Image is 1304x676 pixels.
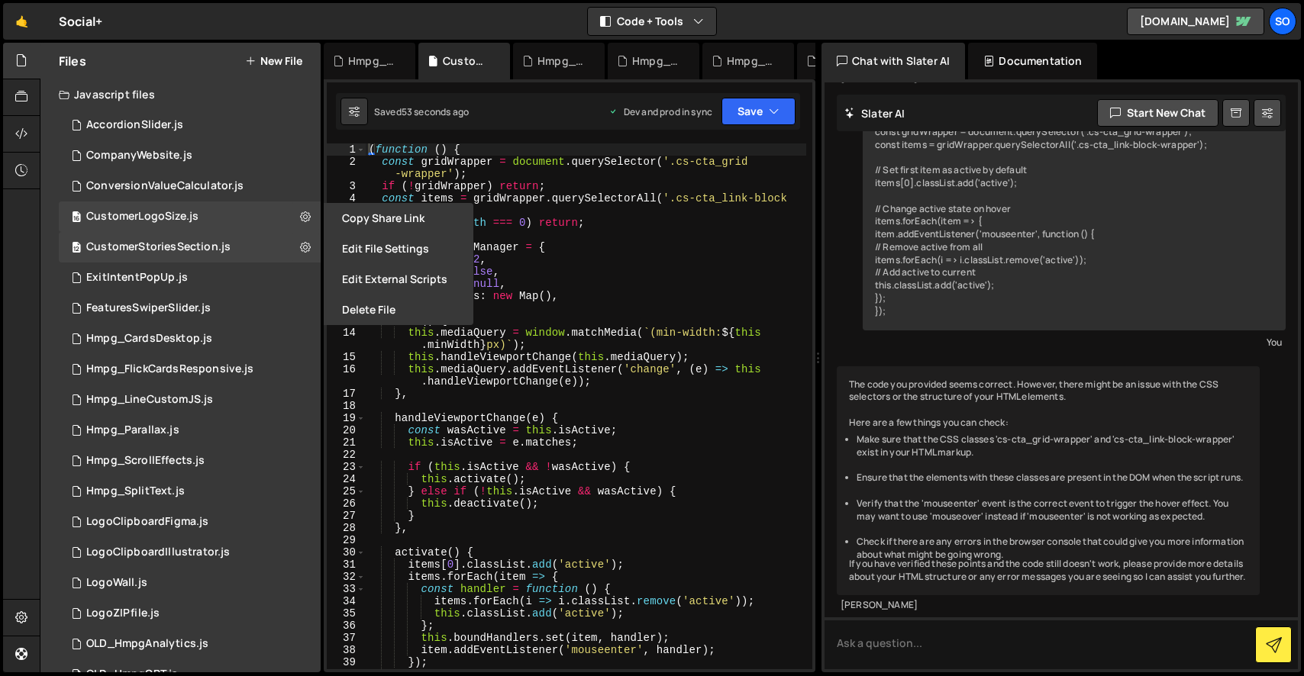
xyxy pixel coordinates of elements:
[327,656,366,668] div: 39
[86,393,213,407] div: Hmpg_LineCustomJS.js
[59,262,321,293] div: 15116/40766.js
[59,110,321,140] div: 15116/41115.js
[327,351,366,363] div: 15
[327,534,366,546] div: 29
[327,571,366,583] div: 32
[841,599,1256,612] div: [PERSON_NAME]
[59,629,321,659] div: 15116/40702.js
[968,43,1097,79] div: Documentation
[59,324,321,354] div: 15116/47106.js
[59,140,321,171] div: 15116/40349.js
[86,118,183,132] div: AccordionSlider.js
[537,53,586,69] div: Hmpg_Parallax.js
[59,476,321,507] div: 15116/47767.js
[86,179,244,193] div: ConversionValueCalculator.js
[327,436,366,449] div: 21
[327,473,366,485] div: 24
[86,210,199,224] div: CustomerLogoSize.js
[59,568,321,598] div: 15116/46100.js
[327,607,366,620] div: 35
[59,598,321,629] div: 15116/47009.js
[402,105,469,118] div: 53 seconds ago
[245,55,302,67] button: New File
[86,423,179,437] div: Hmpg_Parallax.js
[857,472,1248,484] li: Ensure that the elements with these classes are present in the DOM when the script runs.
[59,446,321,476] div: 15116/47945.js
[857,497,1248,523] li: Verify that the 'mouseenter' event is the correct event to trigger the hover effect. You may want...
[327,156,366,180] div: 2
[327,388,366,400] div: 17
[59,293,321,324] div: 15116/40701.js
[86,240,231,254] div: CustomerStoriesSection.js
[1127,8,1264,35] a: [DOMAIN_NAME]
[72,243,81,255] span: 12
[324,295,473,325] button: Delete File
[327,363,366,388] div: 16
[844,106,905,121] h2: Slater AI
[86,546,230,559] div: LogoClipboardIllustrator.js
[327,522,366,534] div: 28
[324,264,473,295] button: Edit External Scripts
[632,53,681,69] div: Hmpg_LineCustomJS.js
[327,644,366,656] div: 38
[327,546,366,559] div: 30
[327,510,366,522] div: 27
[608,105,712,118] div: Dev and prod in sync
[327,400,366,412] div: 18
[72,212,81,224] span: 16
[327,180,366,192] div: 3
[821,43,965,79] div: Chat with Slater AI
[327,632,366,644] div: 37
[86,149,192,163] div: CompanyWebsite.js
[727,53,776,69] div: Hmpg_SplitText.js
[867,334,1282,350] div: You
[327,559,366,571] div: 31
[59,507,321,537] div: 15116/40336.js
[59,201,321,232] div: 15116/40353.js
[721,98,796,125] button: Save
[863,101,1286,330] div: This code isn't working. What is wrong with it? const gridWrapper = document.querySelector('.cs-c...
[327,192,366,217] div: 4
[86,484,185,498] div: Hmpg_SplitText.js
[86,637,208,651] div: OLD_HmpgAnalytics.js
[327,143,366,156] div: 1
[86,515,208,529] div: LogoClipboardFigma.js
[59,12,102,31] div: Social+
[327,412,366,424] div: 19
[327,485,366,497] div: 25
[59,354,321,385] div: 15116/47105.js
[327,583,366,595] div: 33
[327,461,366,473] div: 23
[1097,99,1218,127] button: Start new chat
[86,271,188,285] div: ExitIntentPopUp.js
[59,537,321,568] div: 15116/42838.js
[40,79,321,110] div: Javascript files
[327,449,366,461] div: 22
[324,203,473,233] button: Copy share link
[59,53,86,69] h2: Files
[443,53,492,69] div: CustomerStoriesSection.js
[327,595,366,607] div: 34
[327,424,366,436] div: 20
[348,53,397,69] div: Hmpg_ScrollEffects.js
[857,433,1248,459] li: Make sure that the CSS classes 'cs-cta_grid-wrapper' and 'cs-cta_link-block-wrapper' exist in you...
[327,620,366,632] div: 36
[86,607,160,620] div: LogoZIPfile.js
[86,332,212,346] div: Hmpg_CardsDesktop.js
[86,454,205,468] div: Hmpg_ScrollEffects.js
[327,497,366,510] div: 26
[86,301,211,315] div: FeaturesSwiperSlider.js
[86,362,253,376] div: Hmpg_FlickCardsResponsive.js
[59,385,321,415] div: 15116/47872.js
[327,327,366,351] div: 14
[374,105,469,118] div: Saved
[837,366,1260,596] div: The code you provided seems correct. However, there might be an issue with the CSS selectors or t...
[59,232,321,262] div: 15116/47900.js
[86,576,147,590] div: LogoWall.js
[857,536,1248,562] li: Check if there are any errors in the browser console that could give you more information about w...
[59,415,321,446] div: 15116/47892.js
[324,233,473,264] button: Edit File Settings
[1269,8,1296,35] a: So
[588,8,716,35] button: Code + Tools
